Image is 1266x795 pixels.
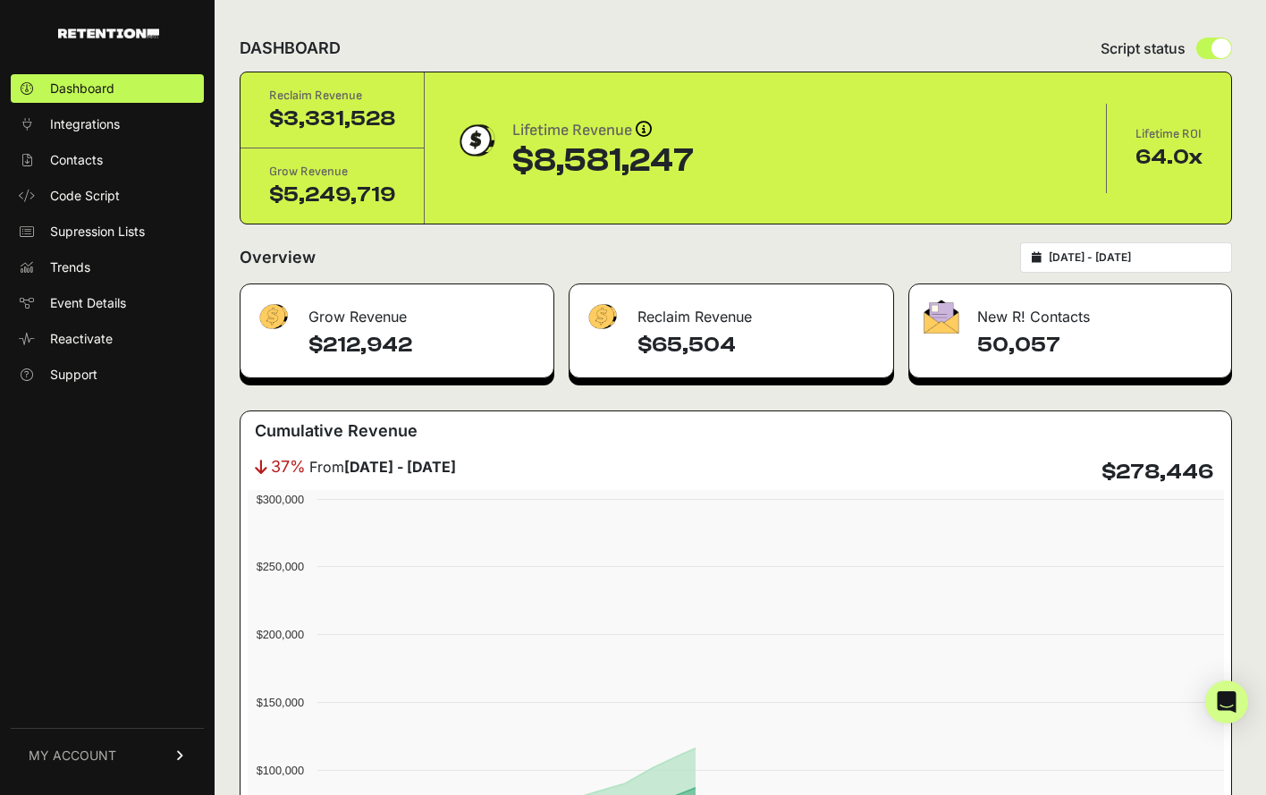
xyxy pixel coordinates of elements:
span: Integrations [50,115,120,133]
div: Reclaim Revenue [570,284,893,338]
h4: $212,942 [308,331,539,359]
span: Reactivate [50,330,113,348]
span: 37% [271,454,306,479]
div: $3,331,528 [269,105,395,133]
a: Support [11,360,204,389]
text: $250,000 [257,560,304,573]
div: Lifetime Revenue [512,118,694,143]
div: Open Intercom Messenger [1205,681,1248,723]
h4: $65,504 [637,331,879,359]
span: Supression Lists [50,223,145,241]
img: fa-dollar-13500eef13a19c4ab2b9ed9ad552e47b0d9fc28b02b83b90ba0e00f96d6372e9.png [255,300,291,334]
a: Dashboard [11,74,204,103]
img: fa-envelope-19ae18322b30453b285274b1b8af3d052b27d846a4fbe8435d1a52b978f639a2.png [924,300,959,334]
a: Trends [11,253,204,282]
span: Support [50,366,97,384]
h4: $278,446 [1101,458,1213,486]
div: Lifetime ROI [1135,125,1203,143]
div: 64.0x [1135,143,1203,172]
img: Retention.com [58,29,159,38]
div: Grow Revenue [241,284,553,338]
a: Contacts [11,146,204,174]
div: New R! Contacts [909,284,1231,338]
span: From [309,456,456,478]
span: MY ACCOUNT [29,747,116,765]
a: Reactivate [11,325,204,353]
a: Event Details [11,289,204,317]
text: $200,000 [257,628,304,641]
img: dollar-coin-05c43ed7efb7bc0c12610022525b4bbbb207c7efeef5aecc26f025e68dcafac9.png [453,118,498,163]
text: $300,000 [257,493,304,506]
div: Grow Revenue [269,163,395,181]
h3: Cumulative Revenue [255,419,418,444]
span: Code Script [50,187,120,205]
span: Contacts [50,151,103,169]
text: $150,000 [257,696,304,709]
h4: 50,057 [977,331,1217,359]
a: Integrations [11,110,204,139]
div: Reclaim Revenue [269,87,395,105]
h2: Overview [240,245,316,270]
div: $5,249,719 [269,181,395,209]
a: Code Script [11,182,204,210]
a: MY ACCOUNT [11,728,204,782]
span: Script status [1101,38,1186,59]
a: Supression Lists [11,217,204,246]
h2: DASHBOARD [240,36,341,61]
span: Dashboard [50,80,114,97]
span: Trends [50,258,90,276]
text: $100,000 [257,764,304,777]
span: Event Details [50,294,126,312]
img: fa-dollar-13500eef13a19c4ab2b9ed9ad552e47b0d9fc28b02b83b90ba0e00f96d6372e9.png [584,300,620,334]
strong: [DATE] - [DATE] [344,458,456,476]
div: $8,581,247 [512,143,694,179]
